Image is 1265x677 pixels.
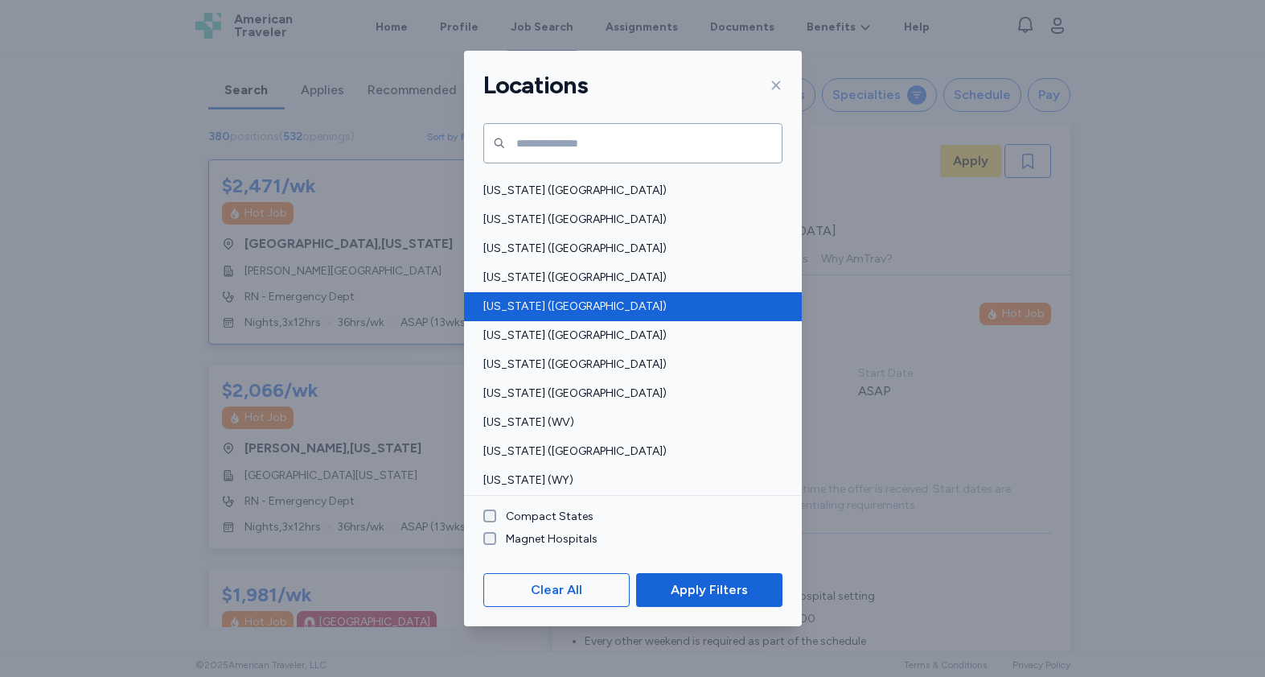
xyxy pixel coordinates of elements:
button: Apply Filters [636,573,782,607]
label: Compact States [496,509,593,525]
span: [US_STATE] ([GEOGRAPHIC_DATA]) [483,386,773,402]
span: [US_STATE] ([GEOGRAPHIC_DATA]) [483,357,773,373]
h1: Locations [483,70,588,101]
span: [US_STATE] ([GEOGRAPHIC_DATA]) [483,212,773,228]
span: [US_STATE] (WY) [483,473,773,489]
label: Magnet Hospitals [496,531,598,547]
span: [US_STATE] ([GEOGRAPHIC_DATA]) [483,299,773,315]
span: [US_STATE] ([GEOGRAPHIC_DATA]) [483,241,773,257]
span: [US_STATE] (WV) [483,415,773,431]
span: [US_STATE] ([GEOGRAPHIC_DATA]) [483,183,773,199]
span: [US_STATE] ([GEOGRAPHIC_DATA]) [483,270,773,286]
span: Apply Filters [671,580,748,600]
button: Clear All [483,573,630,607]
span: Clear All [531,580,582,600]
span: [US_STATE] ([GEOGRAPHIC_DATA]) [483,328,773,344]
span: [US_STATE] ([GEOGRAPHIC_DATA]) [483,444,773,460]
